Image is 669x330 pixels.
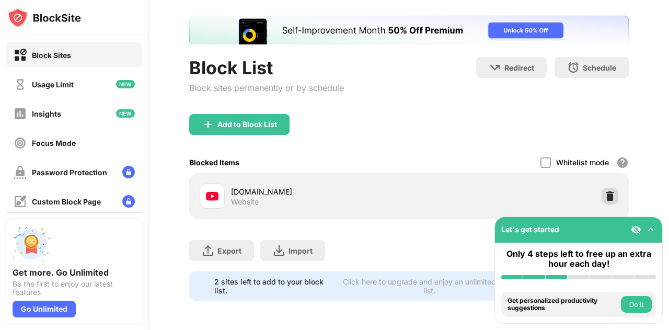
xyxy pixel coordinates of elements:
[206,190,218,202] img: favicons
[32,197,101,206] div: Custom Block Page
[7,7,81,28] img: logo-blocksite.svg
[501,225,559,234] div: Let's get started
[217,120,277,129] div: Add to Block List
[32,51,71,60] div: Block Sites
[116,80,135,88] img: new-icon.svg
[556,158,609,167] div: Whitelist mode
[189,83,344,93] div: Block sites permanently or by schedule
[13,225,50,263] img: push-unlimited.svg
[122,195,135,208] img: lock-menu.svg
[645,224,656,235] img: omni-setup-toggle.svg
[32,80,74,89] div: Usage Limit
[507,297,618,312] div: Get personalized productivity suggestions
[189,158,239,167] div: Blocked Items
[231,186,409,197] div: [DOMAIN_NAME]
[289,246,313,255] div: Import
[217,246,241,255] div: Export
[621,296,652,313] button: Do it
[14,195,27,208] img: customize-block-page-off.svg
[13,301,76,317] div: Go Unlimited
[189,57,344,78] div: Block List
[501,249,656,269] div: Only 4 steps left to free up an extra hour each day!
[116,109,135,118] img: new-icon.svg
[14,166,27,179] img: password-protection-off.svg
[14,78,27,91] img: time-usage-off.svg
[32,109,61,118] div: Insights
[32,168,107,177] div: Password Protection
[631,224,641,235] img: eye-not-visible.svg
[189,16,629,44] iframe: Banner
[13,267,136,278] div: Get more. Go Unlimited
[14,107,27,120] img: insights-off.svg
[340,277,520,295] div: Click here to upgrade and enjoy an unlimited block list.
[504,63,534,72] div: Redirect
[13,280,136,297] div: Be the first to enjoy our latest features
[32,139,76,147] div: Focus Mode
[214,277,333,295] div: 2 sites left to add to your block list.
[231,197,259,207] div: Website
[583,63,616,72] div: Schedule
[14,49,27,62] img: block-on.svg
[122,166,135,178] img: lock-menu.svg
[14,136,27,150] img: focus-off.svg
